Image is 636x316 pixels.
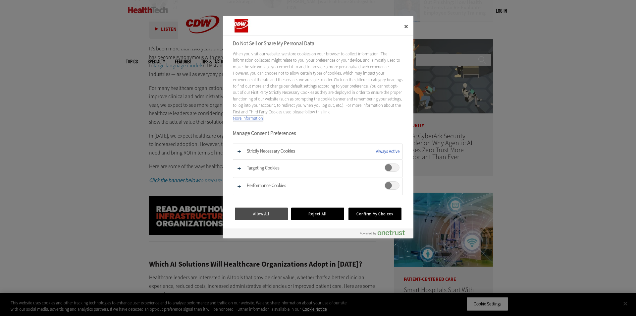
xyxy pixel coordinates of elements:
button: Close [399,19,413,34]
button: Confirm My Choices [348,208,401,220]
button: Allow All [235,208,288,220]
span: Performance Cookies [385,181,399,190]
img: Powered by OneTrust Opens in a new Tab [360,230,405,235]
div: Do Not Sell or Share My Personal Data [223,16,413,238]
h3: Manage Consent Preferences [233,130,402,140]
div: Preference center [223,16,413,238]
span: Targeting Cookies [385,163,399,172]
div: When you visit our website, we store cookies on your browser to collect information. The informat... [233,51,402,122]
a: Powered by OneTrust Opens in a new Tab [360,230,410,238]
img: Company Logo [233,19,265,32]
div: Company Logo [233,19,273,32]
h2: Do Not Sell or Share My Personal Data [233,39,402,47]
a: More information about your privacy, opens in a new tab [233,115,263,121]
button: Reject All [291,208,344,220]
